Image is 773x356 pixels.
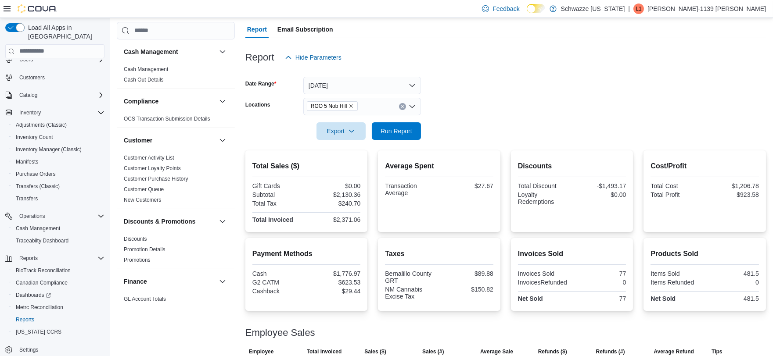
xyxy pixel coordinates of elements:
[349,103,354,109] button: Remove RGO 5 Nob Hill from selection in this group
[16,211,104,221] span: Operations
[12,265,74,276] a: BioTrack Reconciliation
[364,348,386,355] span: Sales ($)
[124,217,216,226] button: Discounts & Promotions
[277,21,333,38] span: Email Subscription
[12,235,72,246] a: Traceabilty Dashboard
[124,296,166,302] a: GL Account Totals
[16,171,56,178] span: Purchase Orders
[16,292,51,299] span: Dashboards
[12,132,57,142] a: Inventory Count
[2,53,108,66] button: Users
[12,265,104,276] span: BioTrack Reconciliation
[124,47,216,56] button: Cash Management
[12,223,104,234] span: Cash Management
[124,295,166,303] span: GL Account Totals
[124,136,152,145] h3: Customer
[117,294,235,318] div: Finance
[16,328,61,335] span: [US_STATE] CCRS
[303,77,421,94] button: [DATE]
[124,136,216,145] button: Customer
[9,289,108,301] a: Dashboards
[12,278,104,288] span: Canadian Compliance
[124,186,164,193] span: Customer Queue
[124,306,162,313] span: GL Transactions
[117,114,235,128] div: Compliance
[12,327,104,337] span: Washington CCRS
[19,213,45,220] span: Operations
[124,66,168,73] span: Cash Management
[441,270,493,277] div: $89.88
[493,4,519,13] span: Feedback
[707,295,759,302] div: 481.5
[295,53,342,62] span: Hide Parameters
[25,23,104,41] span: Load All Apps in [GEOGRAPHIC_DATA]
[124,186,164,192] a: Customer Queue
[2,252,108,264] button: Reports
[124,165,181,171] a: Customer Loyalty Points
[518,249,626,259] h2: Invoices Sold
[124,155,174,161] a: Customer Activity List
[124,176,188,182] a: Customer Purchase History
[12,157,104,167] span: Manifests
[651,295,676,302] strong: Net Sold
[308,216,360,223] div: $2,371.06
[651,161,759,171] h2: Cost/Profit
[574,270,626,277] div: 77
[16,304,63,311] span: Metrc Reconciliation
[574,191,626,198] div: $0.00
[18,4,57,13] img: Cova
[124,256,151,263] span: Promotions
[9,222,108,235] button: Cash Management
[12,327,65,337] a: [US_STATE] CCRS
[16,237,68,244] span: Traceabilty Dashboard
[16,211,49,221] button: Operations
[307,101,358,111] span: RGO 5 Nob Hill
[385,270,437,284] div: Bernalillo County GRT
[19,92,37,99] span: Catalog
[124,246,165,253] span: Promotion Details
[16,107,104,118] span: Inventory
[245,80,277,87] label: Date Range
[308,182,360,189] div: $0.00
[518,161,626,171] h2: Discounts
[399,103,406,110] button: Clear input
[12,290,104,300] span: Dashboards
[574,279,626,286] div: 0
[252,249,361,259] h2: Payment Methods
[16,225,60,232] span: Cash Management
[308,191,360,198] div: $2,130.36
[308,270,360,277] div: $1,776.97
[308,200,360,207] div: $240.70
[651,191,703,198] div: Total Profit
[124,197,161,203] a: New Customers
[16,72,104,83] span: Customers
[124,236,147,242] a: Discounts
[316,122,366,140] button: Export
[12,157,42,167] a: Manifests
[245,101,270,108] label: Locations
[19,74,45,81] span: Customers
[124,175,188,182] span: Customer Purchase History
[16,158,38,165] span: Manifests
[252,270,305,277] div: Cash
[124,115,210,122] span: OCS Transaction Submission Details
[124,77,164,83] a: Cash Out Details
[518,279,570,286] div: InvoicesRefunded
[518,191,570,205] div: Loyalty Redemptions
[12,278,71,288] a: Canadian Compliance
[124,47,178,56] h3: Cash Management
[441,182,493,189] div: $27.67
[307,348,342,355] span: Total Invoiced
[16,54,104,65] span: Users
[124,235,147,242] span: Discounts
[16,72,48,83] a: Customers
[252,200,305,207] div: Total Tax
[654,348,694,355] span: Average Refund
[9,192,108,205] button: Transfers
[381,127,412,135] span: Run Report
[707,270,759,277] div: 481.5
[124,116,210,122] a: OCS Transaction Submission Details
[651,270,703,277] div: Items Sold
[12,314,104,325] span: Reports
[518,295,543,302] strong: Net Sold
